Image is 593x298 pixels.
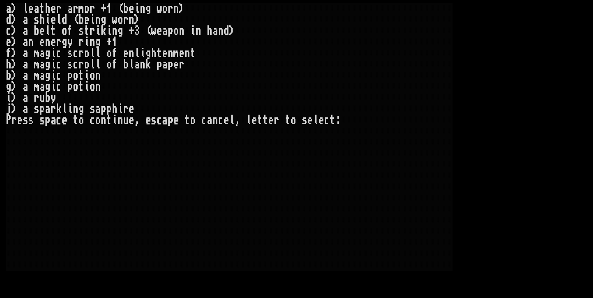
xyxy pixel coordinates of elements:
div: w [157,3,162,14]
div: ) [229,25,235,37]
div: p [45,115,51,126]
div: i [112,115,118,126]
div: r [90,25,95,37]
div: n [45,37,51,48]
div: s [78,25,84,37]
div: l [62,103,67,115]
div: i [84,37,90,48]
div: n [140,59,145,70]
div: t [39,3,45,14]
div: 3 [134,25,140,37]
div: u [123,115,129,126]
div: b [123,3,129,14]
div: o [173,25,179,37]
div: l [90,59,95,70]
div: t [78,81,84,92]
div: t [263,115,268,126]
div: a [51,115,56,126]
div: o [73,70,78,81]
div: n [212,115,218,126]
div: p [157,59,162,70]
div: 1 [112,37,118,48]
div: f [6,48,11,59]
div: a [39,48,45,59]
div: g [95,37,101,48]
div: i [51,70,56,81]
div: t [190,48,196,59]
div: r [11,115,17,126]
div: e [268,115,274,126]
div: n [95,81,101,92]
div: c [73,59,78,70]
div: r [78,48,84,59]
div: p [67,70,73,81]
div: g [118,25,123,37]
div: e [173,59,179,70]
div: f [112,59,118,70]
div: l [23,3,28,14]
div: n [118,115,123,126]
div: n [218,25,224,37]
div: a [6,3,11,14]
div: n [90,37,95,48]
div: m [34,70,39,81]
div: ) [11,70,17,81]
div: e [145,115,151,126]
div: e [123,48,129,59]
div: y [67,37,73,48]
div: o [62,25,67,37]
div: r [73,3,78,14]
div: i [106,25,112,37]
div: o [84,48,90,59]
div: e [17,115,23,126]
div: e [6,37,11,48]
div: l [90,48,95,59]
div: h [6,59,11,70]
div: a [23,59,28,70]
div: h [39,14,45,25]
div: a [39,70,45,81]
div: e [51,37,56,48]
div: a [207,115,212,126]
div: t [185,115,190,126]
div: g [101,14,106,25]
div: f [112,48,118,59]
div: c [56,115,62,126]
div: r [51,103,56,115]
div: o [90,81,95,92]
div: e [62,115,67,126]
div: s [39,115,45,126]
div: s [34,14,39,25]
div: g [78,103,84,115]
div: ) [11,25,17,37]
div: m [78,3,84,14]
div: i [51,81,56,92]
div: c [56,59,62,70]
div: s [90,103,95,115]
div: e [252,115,257,126]
div: t [157,48,162,59]
div: a [45,103,51,115]
div: p [168,59,173,70]
div: a [95,103,101,115]
div: , [235,115,240,126]
div: t [51,25,56,37]
div: n [196,25,201,37]
div: n [95,70,101,81]
div: b [6,70,11,81]
div: i [45,14,51,25]
div: ) [179,3,185,14]
div: e [39,37,45,48]
div: o [84,3,90,14]
div: r [78,59,84,70]
div: i [134,3,140,14]
div: i [90,14,95,25]
div: r [78,37,84,48]
div: a [23,37,28,48]
div: e [224,115,229,126]
div: t [285,115,291,126]
div: n [95,14,101,25]
div: s [151,115,157,126]
div: a [212,25,218,37]
div: i [84,81,90,92]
